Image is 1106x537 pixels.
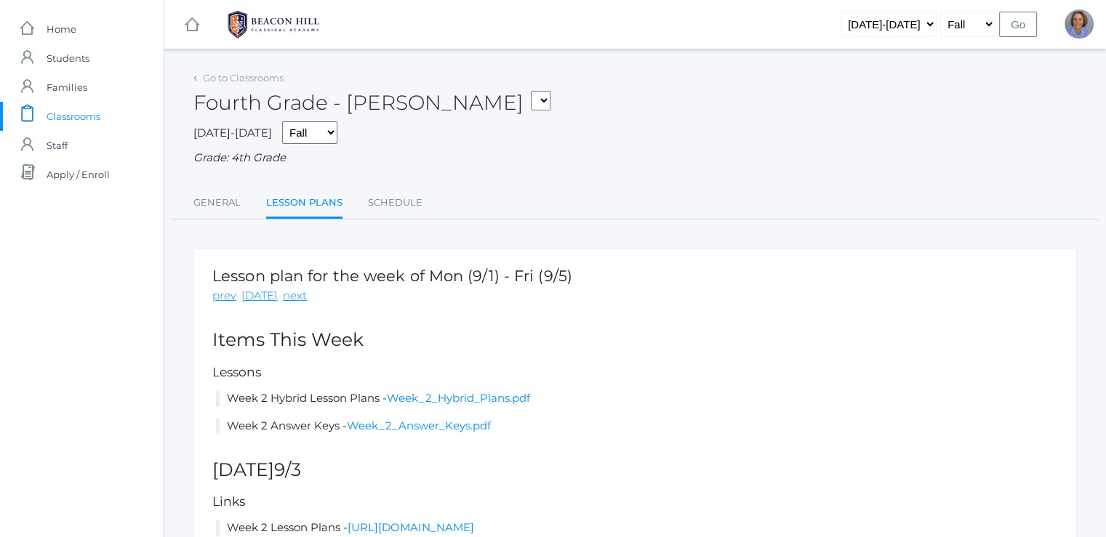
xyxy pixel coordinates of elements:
a: next [283,288,307,304]
a: Go to Classrooms [203,72,284,84]
h2: [DATE] [212,460,1058,480]
a: [DATE] [241,288,278,304]
a: General [193,188,241,217]
h5: Links [212,495,1058,509]
h2: Fourth Grade - [PERSON_NAME] [193,92,550,114]
li: Week 2 Answer Keys - [216,418,1058,435]
input: Go [999,12,1037,37]
span: Families [47,73,87,102]
a: prev [212,288,236,304]
h5: Lessons [212,366,1058,379]
h2: Items This Week [212,330,1058,350]
a: Week_2_Hybrid_Plans.pdf [387,391,530,405]
li: Week 2 Lesson Plans - [216,520,1058,536]
span: Students [47,44,89,73]
li: Week 2 Hybrid Lesson Plans - [216,390,1058,407]
span: Home [47,15,76,44]
a: [URL][DOMAIN_NAME] [348,520,474,534]
span: Classrooms [47,102,100,131]
a: Lesson Plans [266,188,342,219]
span: Apply / Enroll [47,160,110,189]
div: Sandra Velasquez [1065,9,1094,39]
span: 9/3 [274,459,301,480]
div: Grade: 4th Grade [193,150,1077,166]
h1: Lesson plan for the week of Mon (9/1) - Fri (9/5) [212,267,572,284]
a: Week_2_Answer_Keys.pdf [347,419,491,432]
span: [DATE]-[DATE] [193,126,272,140]
img: BHCALogos-05-308ed15e86a5a0abce9b8dd61676a3503ac9727e845dece92d48e8588c001991.png [219,7,328,43]
span: Staff [47,131,68,160]
a: Schedule [368,188,422,217]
